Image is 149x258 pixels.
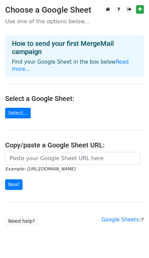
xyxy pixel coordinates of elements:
small: Example: [URL][DOMAIN_NAME] [5,166,75,171]
p: Find your Google Sheet in the box below [12,59,137,73]
a: Read more... [12,59,129,72]
a: Select... [5,108,31,118]
input: Next [5,179,23,190]
p: Use one of the options below... [5,18,144,25]
h3: Choose a Google Sheet [5,5,144,15]
input: Paste your Google Sheet URL here [5,152,140,165]
h4: Select a Google Sheet: [5,94,144,103]
h4: How to send your first MergeMail campaign [12,39,137,56]
h4: Copy/paste a Google Sheet URL: [5,141,144,149]
a: Google Sheets [101,217,144,223]
a: Need help? [5,216,38,227]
